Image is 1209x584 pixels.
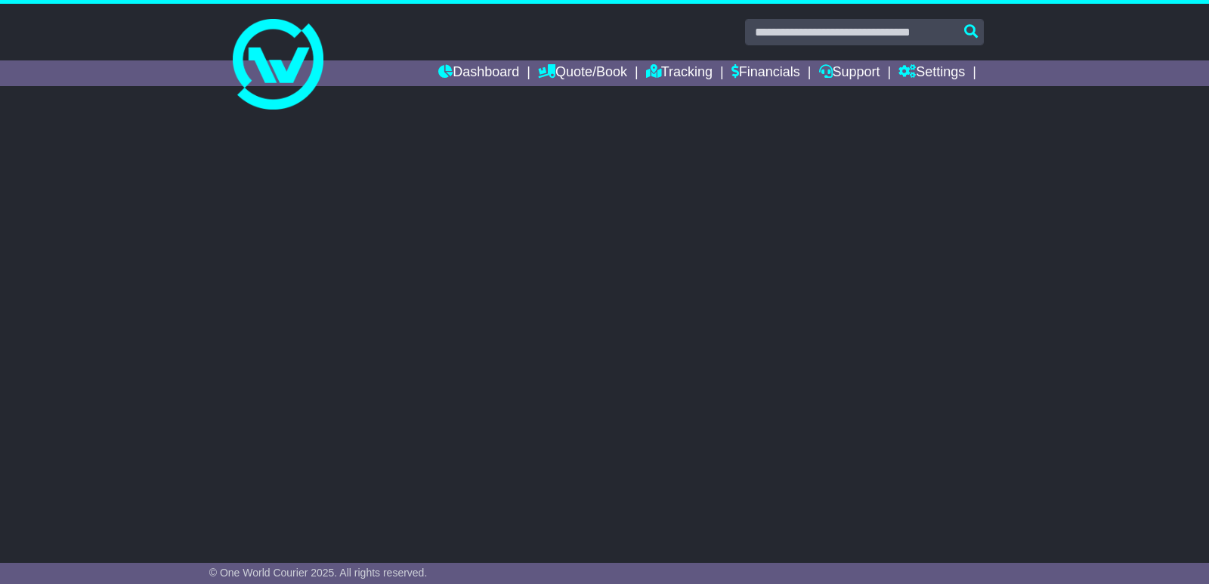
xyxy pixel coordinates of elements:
[209,567,428,579] span: © One World Courier 2025. All rights reserved.
[646,60,713,86] a: Tracking
[438,60,519,86] a: Dashboard
[731,60,800,86] a: Financials
[538,60,627,86] a: Quote/Book
[898,60,965,86] a: Settings
[819,60,880,86] a: Support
